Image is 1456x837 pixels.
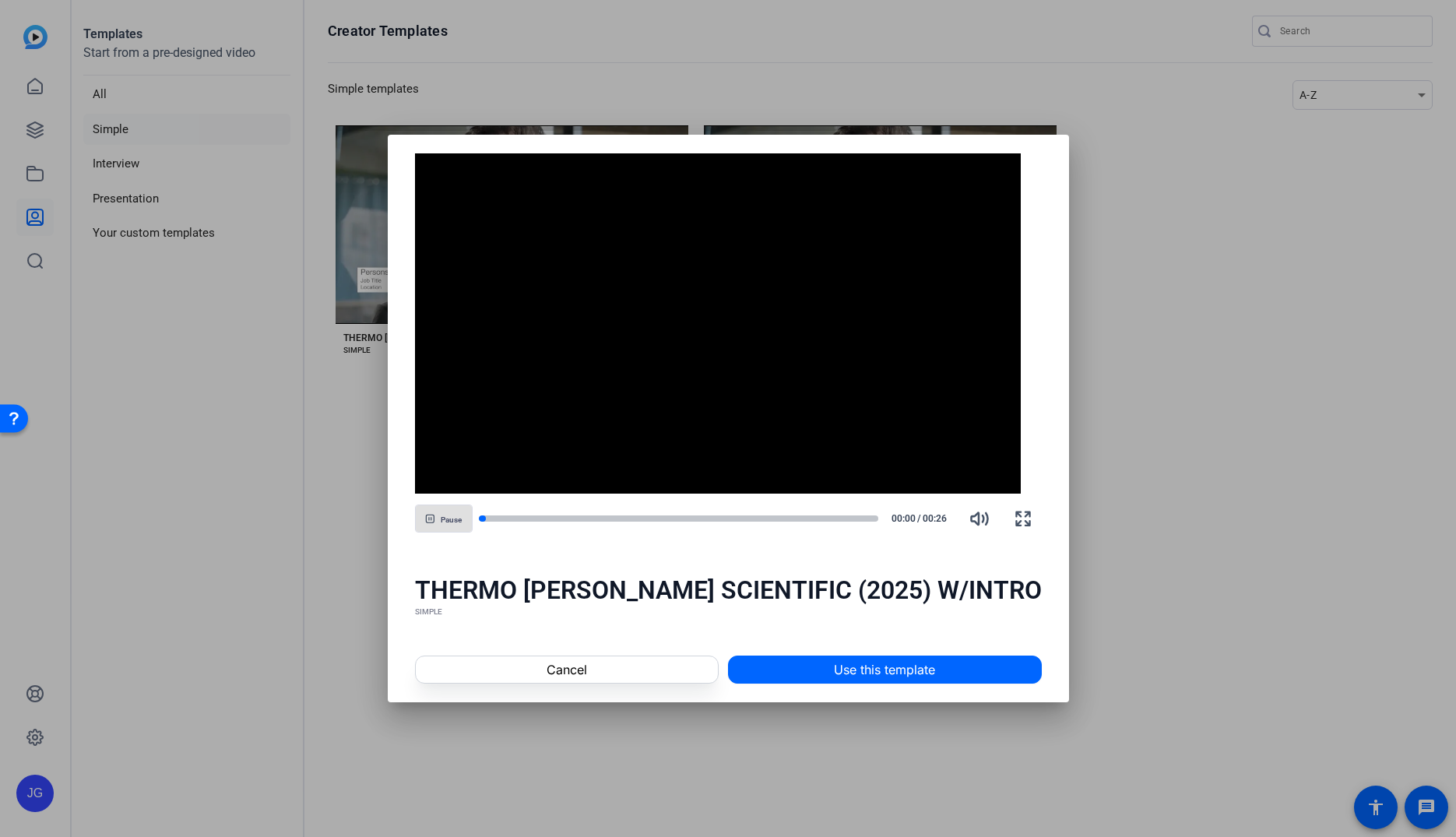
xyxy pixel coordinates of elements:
[728,656,1042,684] button: Use this template
[415,656,719,684] button: Cancel
[1004,500,1042,537] button: Fullscreen
[415,153,1022,494] div: Video Player
[923,512,955,526] span: 00:26
[547,660,587,679] span: Cancel
[885,512,916,526] span: 00:00
[834,660,935,679] span: Use this template
[961,500,998,537] button: Mute
[415,606,1042,618] div: SIMPLE
[441,515,462,525] span: Pause
[415,505,473,533] button: Pause
[885,512,955,526] div: /
[415,575,1042,606] div: THERMO [PERSON_NAME] SCIENTIFIC (2025) W/INTRO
